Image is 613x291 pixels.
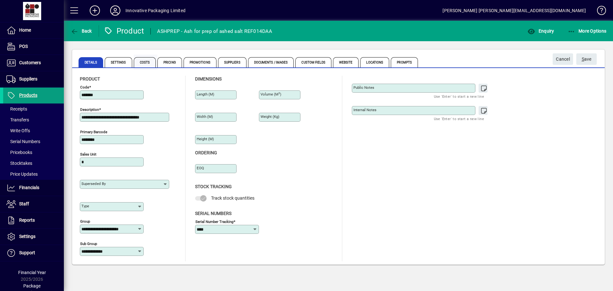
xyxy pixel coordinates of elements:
[195,184,232,189] span: Stock Tracking
[261,114,279,119] mat-label: Weight (Kg)
[105,57,132,67] span: Settings
[6,117,29,122] span: Transfers
[360,57,389,67] span: Locations
[195,76,222,81] span: Dimensions
[576,53,597,65] button: Save
[556,54,570,65] span: Cancel
[19,234,35,239] span: Settings
[582,57,584,62] span: S
[195,211,231,216] span: Serial Numbers
[3,39,64,55] a: POS
[553,53,573,65] button: Cancel
[6,161,32,166] span: Stocktakes
[71,28,92,34] span: Back
[19,60,41,65] span: Customers
[184,57,216,67] span: Promotions
[197,166,204,170] mat-label: EOQ
[80,76,100,81] span: Product
[85,5,105,16] button: Add
[434,115,484,122] mat-hint: Use 'Enter' to start a new line
[3,103,64,114] a: Receipts
[3,136,64,147] a: Serial Numbers
[527,28,554,34] span: Enquiry
[218,57,246,67] span: Suppliers
[3,22,64,38] a: Home
[6,106,27,111] span: Receipts
[3,71,64,87] a: Suppliers
[81,181,106,186] mat-label: Superseded by
[19,185,39,190] span: Financials
[197,137,214,141] mat-label: Height (m)
[3,245,64,261] a: Support
[79,57,103,67] span: Details
[105,5,125,16] button: Profile
[80,152,96,157] mat-label: Sales unit
[157,26,272,36] div: ASHPREP - Ash for prep of ashed salt REF014DAA
[261,92,281,96] mat-label: Volume (m )
[64,25,99,37] app-page-header-button: Back
[80,85,89,89] mat-label: Code
[3,212,64,228] a: Reports
[582,54,592,65] span: ave
[6,150,32,155] span: Pricebooks
[3,158,64,169] a: Stocktakes
[568,28,607,34] span: More Options
[434,93,484,100] mat-hint: Use 'Enter' to start a new line
[3,55,64,71] a: Customers
[391,57,418,67] span: Prompts
[3,125,64,136] a: Write Offs
[19,218,35,223] span: Reports
[195,219,233,224] mat-label: Serial Number tracking
[81,204,89,208] mat-label: Type
[69,25,94,37] button: Back
[6,172,38,177] span: Price Updates
[157,57,182,67] span: Pricing
[353,108,376,112] mat-label: Internal Notes
[23,283,41,288] span: Package
[19,250,35,255] span: Support
[80,107,99,112] mat-label: Description
[197,114,213,119] mat-label: Width (m)
[3,180,64,196] a: Financials
[18,270,46,275] span: Financial Year
[3,196,64,212] a: Staff
[80,219,90,224] mat-label: Group
[443,5,586,16] div: [PERSON_NAME] [PERSON_NAME][EMAIL_ADDRESS][DOMAIN_NAME]
[104,26,144,36] div: Product
[80,130,107,134] mat-label: Primary barcode
[295,57,331,67] span: Custom Fields
[195,150,217,155] span: Ordering
[353,85,374,90] mat-label: Public Notes
[3,147,64,158] a: Pricebooks
[80,241,97,246] mat-label: Sub group
[3,114,64,125] a: Transfers
[19,44,28,49] span: POS
[526,25,556,37] button: Enquiry
[134,57,156,67] span: Costs
[19,76,37,81] span: Suppliers
[592,1,605,22] a: Knowledge Base
[197,92,214,96] mat-label: Length (m)
[333,57,359,67] span: Website
[3,169,64,180] a: Price Updates
[19,93,37,98] span: Products
[19,27,31,33] span: Home
[278,92,280,95] sup: 3
[211,195,254,201] span: Track stock quantities
[566,25,608,37] button: More Options
[125,5,185,16] div: Innovative Packaging Limited
[19,201,29,206] span: Staff
[248,57,294,67] span: Documents / Images
[3,229,64,245] a: Settings
[6,128,30,133] span: Write Offs
[6,139,40,144] span: Serial Numbers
